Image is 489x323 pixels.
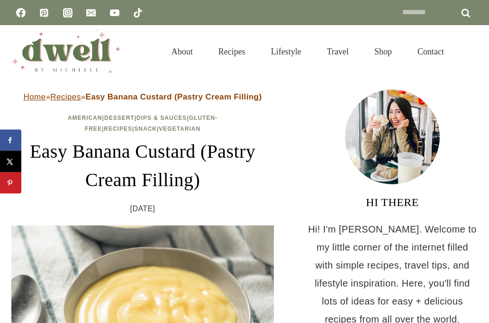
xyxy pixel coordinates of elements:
a: Snack [134,126,157,132]
time: [DATE] [130,202,155,216]
a: Lifestyle [258,35,314,68]
a: Travel [314,35,362,68]
img: DWELL by michelle [11,30,120,73]
a: Home [24,92,46,101]
a: Contact [405,35,457,68]
strong: Easy Banana Custard (Pastry Cream Filling) [85,92,262,101]
nav: Primary Navigation [159,35,457,68]
h3: HI THERE [307,194,478,211]
a: Recipes [50,92,81,101]
a: Recipes [104,126,132,132]
a: Shop [362,35,405,68]
a: Dips & Sauces [136,115,187,121]
a: TikTok [128,3,147,22]
a: Facebook [11,3,30,22]
button: View Search Form [462,44,478,60]
a: Pinterest [35,3,54,22]
a: American [68,115,102,121]
span: » » [24,92,262,101]
a: Instagram [58,3,77,22]
a: Email [81,3,100,22]
a: Vegetarian [159,126,200,132]
a: YouTube [105,3,124,22]
a: About [159,35,206,68]
a: Recipes [206,35,258,68]
h1: Easy Banana Custard (Pastry Cream Filling) [11,137,274,194]
a: Dessert [104,115,135,121]
span: | | | | | | [68,115,217,132]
